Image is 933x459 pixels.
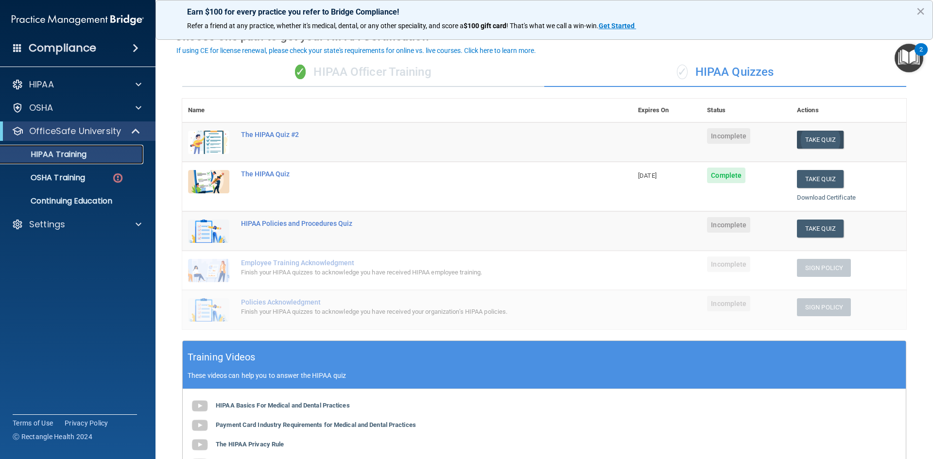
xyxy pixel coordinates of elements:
[797,220,844,238] button: Take Quiz
[188,349,256,366] h5: Training Videos
[216,402,350,409] b: HIPAA Basics For Medical and Dental Practices
[12,79,141,90] a: HIPAA
[295,65,306,79] span: ✓
[12,219,141,230] a: Settings
[599,22,635,30] strong: Get Started
[707,256,750,272] span: Incomplete
[701,99,791,122] th: Status
[187,7,901,17] p: Earn $100 for every practice you refer to Bridge Compliance!
[464,22,506,30] strong: $100 gift card
[916,3,925,19] button: Close
[188,372,901,379] p: These videos can help you to answer the HIPAA quiz
[791,99,906,122] th: Actions
[797,259,851,277] button: Sign Policy
[677,65,688,79] span: ✓
[797,194,856,201] a: Download Certificate
[632,99,701,122] th: Expires On
[544,58,906,87] div: HIPAA Quizzes
[895,44,923,72] button: Open Resource Center, 2 new notifications
[241,267,584,278] div: Finish your HIPAA quizzes to acknowledge you have received HIPAA employee training.
[919,50,923,62] div: 2
[176,47,536,54] div: If using CE for license renewal, please check your state's requirements for online vs. live cours...
[216,421,416,428] b: Payment Card Industry Requirements for Medical and Dental Practices
[797,298,851,316] button: Sign Policy
[6,196,139,206] p: Continuing Education
[187,22,464,30] span: Refer a friend at any practice, whether it's medical, dental, or any other speciality, and score a
[12,102,141,114] a: OSHA
[12,125,141,137] a: OfficeSafe University
[506,22,599,30] span: ! That's what we call a win-win.
[707,296,750,311] span: Incomplete
[241,298,584,306] div: Policies Acknowledgment
[241,259,584,267] div: Employee Training Acknowledgment
[241,306,584,318] div: Finish your HIPAA quizzes to acknowledge you have received your organization’s HIPAA policies.
[112,172,124,184] img: danger-circle.6113f641.png
[29,79,54,90] p: HIPAA
[12,10,144,30] img: PMB logo
[241,170,584,178] div: The HIPAA Quiz
[216,441,284,448] b: The HIPAA Privacy Rule
[65,418,108,428] a: Privacy Policy
[190,435,209,455] img: gray_youtube_icon.38fcd6cc.png
[29,41,96,55] h4: Compliance
[13,418,53,428] a: Terms of Use
[175,46,537,55] button: If using CE for license renewal, please check your state's requirements for online vs. live cours...
[13,432,92,442] span: Ⓒ Rectangle Health 2024
[29,219,65,230] p: Settings
[707,217,750,233] span: Incomplete
[707,168,745,183] span: Complete
[241,131,584,138] div: The HIPAA Quiz #2
[241,220,584,227] div: HIPAA Policies and Procedures Quiz
[182,58,544,87] div: HIPAA Officer Training
[190,396,209,416] img: gray_youtube_icon.38fcd6cc.png
[6,150,86,159] p: HIPAA Training
[797,170,844,188] button: Take Quiz
[707,128,750,144] span: Incomplete
[6,173,85,183] p: OSHA Training
[182,99,235,122] th: Name
[599,22,636,30] a: Get Started
[29,102,53,114] p: OSHA
[190,416,209,435] img: gray_youtube_icon.38fcd6cc.png
[638,172,657,179] span: [DATE]
[797,131,844,149] button: Take Quiz
[29,125,121,137] p: OfficeSafe University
